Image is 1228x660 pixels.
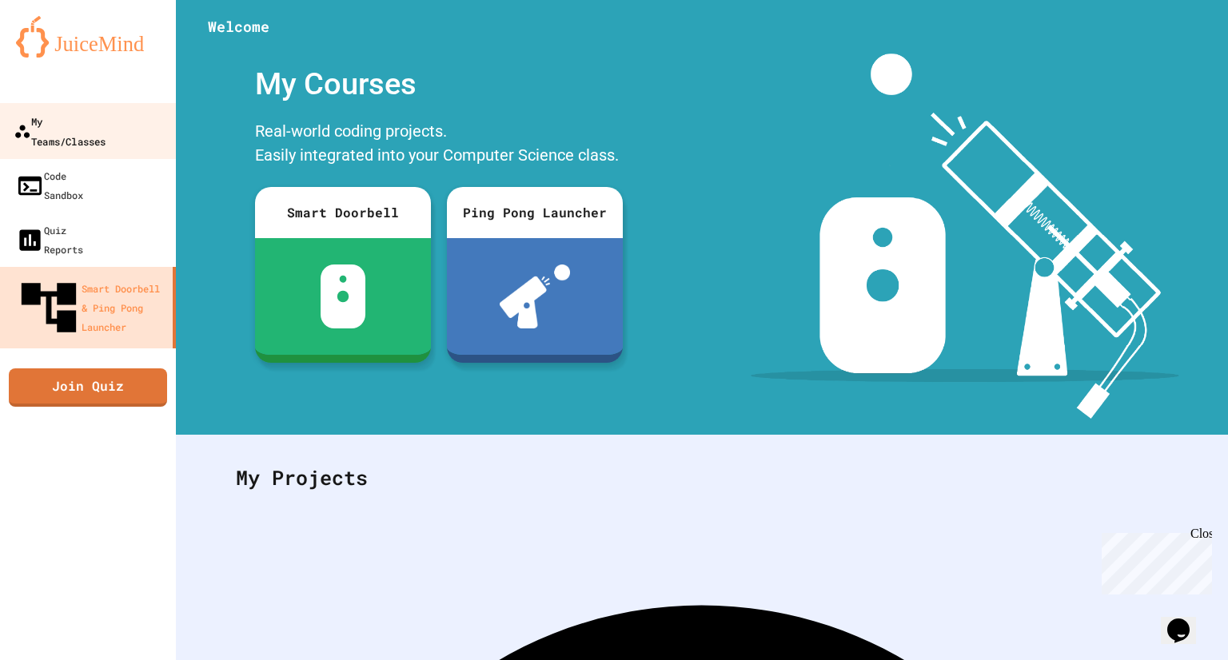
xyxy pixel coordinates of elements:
img: sdb-white.svg [321,264,366,328]
div: My Teams/Classes [14,111,106,150]
div: My Projects [220,447,1184,509]
iframe: chat widget [1161,596,1212,644]
img: logo-orange.svg [16,16,160,58]
a: Join Quiz [9,368,167,407]
iframe: chat widget [1095,527,1212,594]
div: Smart Doorbell & Ping Pong Launcher [16,275,166,340]
div: Chat with us now!Close [6,6,110,101]
div: Code Sandbox [16,166,83,205]
img: ppl-with-ball.png [500,264,571,328]
div: Quiz Reports [16,221,83,259]
div: Real-world coding projects. Easily integrated into your Computer Science class. [247,115,631,175]
div: Smart Doorbell [255,187,431,238]
div: Ping Pong Launcher [447,187,623,238]
div: My Courses [247,54,631,115]
img: banner-image-my-projects.png [751,54,1179,419]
